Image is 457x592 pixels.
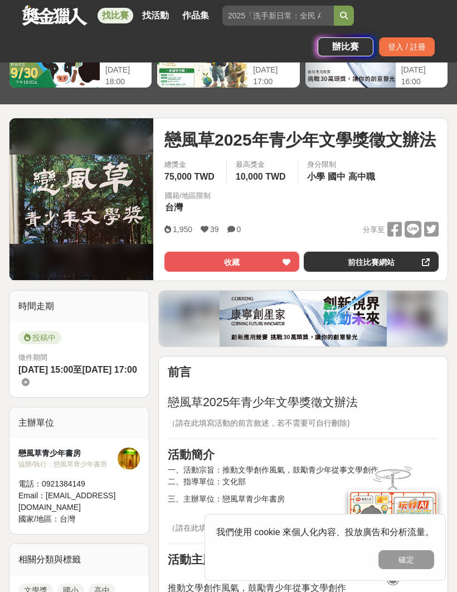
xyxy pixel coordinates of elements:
[18,447,118,459] div: 戀風草青少年書房
[220,291,387,346] img: c50a62b6-2858-4067-87c4-47b9904c1966.png
[9,544,149,575] div: 相關分類與標籤
[9,291,149,322] div: 時間走期
[82,365,137,374] span: [DATE] 17:00
[168,464,439,488] p: 一、活動宗旨：推動文學創作風氣，鼓勵青少年從事文學創作。 二、指導單位：文化部
[216,527,434,537] span: 我們使用 cookie 來個人化內容、投放廣告和分析流量。
[236,172,286,181] span: 10,000 TWD
[348,172,375,181] span: 高中職
[18,331,61,344] span: 投稿中
[105,64,146,88] div: [DATE] 18:00
[18,365,73,374] span: [DATE] 15:00
[363,222,385,238] span: 分享至
[168,553,215,566] strong: 活動主題
[18,514,60,523] span: 國家/地區：
[168,396,358,409] span: 戀風草2025年青少年文學獎徵文辦法
[164,172,215,181] span: 75,000 TWD
[348,482,437,556] img: d2146d9a-e6f6-4337-9592-8cefde37ba6b.png
[164,159,217,170] span: 總獎金
[18,490,118,513] div: Email： [EMAIL_ADDRESS][DOMAIN_NAME]
[168,418,350,427] span: （請在此填寫活動的前言敘述，若不需要可自行刪除)
[165,190,211,201] div: 國籍/地區限制
[168,523,366,532] span: （請在此填寫關於此活動資訊介紹，若不需要可自行刪除)
[318,37,373,56] a: 辦比賽
[304,252,439,272] a: 前往比賽網站
[164,252,299,272] button: 收藏
[60,514,75,523] span: 台灣
[18,478,118,490] div: 電話： 0921384149
[98,8,133,23] a: 找比賽
[401,64,442,88] div: [DATE] 16:00
[253,64,294,88] div: [DATE] 17:00
[307,172,325,181] span: 小學
[138,8,173,23] a: 找活動
[9,407,149,439] div: 主辦單位
[168,365,191,378] strong: 前言
[165,203,183,212] span: 台灣
[18,353,47,362] span: 徵件期間
[173,225,192,234] span: 1,950
[379,37,435,56] div: 登入 / 註冊
[164,127,436,152] span: 戀風草2025年青少年文學獎徵文辦法
[210,225,219,234] span: 39
[168,448,215,461] strong: 活動簡介
[18,459,118,469] div: 協辦/執行： 戀風草青少年書房
[222,6,334,26] input: 2025「洗手新日常：全民 ALL IN」洗手歌全台徵選
[178,8,213,23] a: 作品集
[168,493,439,517] p: 三、主辦單位：戀風草青少年書房
[237,225,241,234] span: 0
[236,159,289,170] span: 最高獎金
[328,172,346,181] span: 國中
[307,159,378,170] div: 身分限制
[9,155,153,244] img: Cover Image
[378,550,434,569] button: 確定
[73,365,82,374] span: 至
